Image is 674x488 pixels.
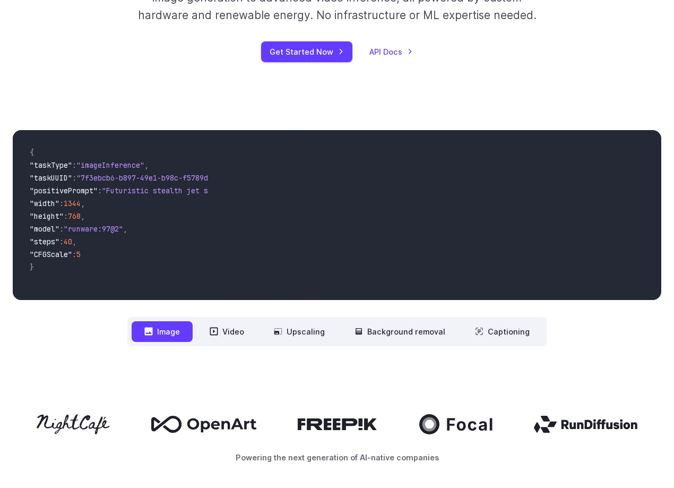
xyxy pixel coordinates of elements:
span: : [72,173,76,183]
span: } [30,262,34,272]
p: Powering the next generation of AI-native companies [13,451,661,464]
span: "positivePrompt" [30,186,98,195]
span: "runware:97@2" [64,224,123,234]
a: API Docs [369,46,413,58]
span: , [81,211,85,221]
span: "height" [30,211,64,221]
span: 768 [68,211,81,221]
span: , [81,199,85,208]
span: , [123,224,127,234]
span: 40 [64,237,72,246]
span: : [64,211,68,221]
button: Video [197,321,257,342]
span: "Futuristic stealth jet streaking through a neon-lit cityscape with glowing purple exhaust" [102,186,488,195]
span: : [59,237,64,246]
button: Upscaling [261,321,338,342]
span: "imageInference" [76,160,144,170]
span: , [72,237,76,246]
span: : [59,224,64,234]
span: : [72,160,76,170]
button: Background removal [342,321,458,342]
span: "CFGScale" [30,250,72,259]
button: Captioning [462,321,542,342]
span: "taskType" [30,160,72,170]
span: 1344 [64,199,81,208]
span: : [59,199,64,208]
span: "model" [30,224,59,234]
span: "width" [30,199,59,208]
span: , [144,160,149,170]
span: { [30,148,34,157]
a: Get Started Now [261,41,352,62]
span: "taskUUID" [30,173,72,183]
span: 5 [76,250,81,259]
span: "7f3ebcb6-b897-49e1-b98c-f5789d2d40d7" [76,173,238,183]
span: : [72,250,76,259]
button: Image [132,321,193,342]
span: : [98,186,102,195]
span: "steps" [30,237,59,246]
